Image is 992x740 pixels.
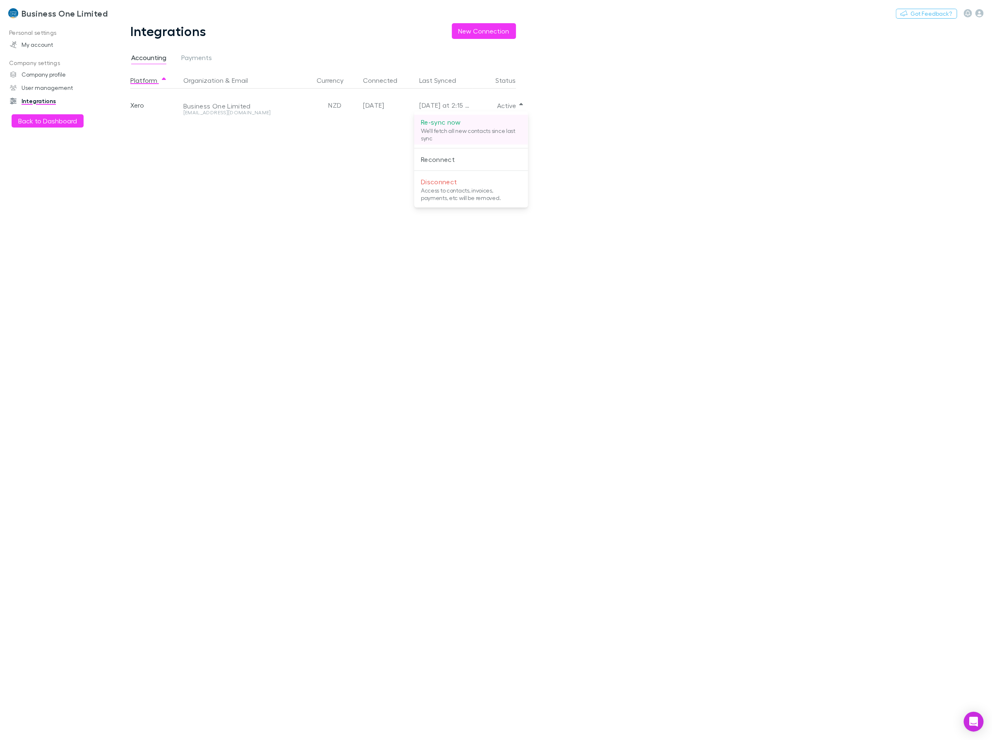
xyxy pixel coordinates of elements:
p: Disconnect [421,177,521,187]
p: Access to contacts, invoices, payments, etc will be removed. [421,187,521,202]
li: Re-sync nowWe'll fetch all new contacts since last sync [414,115,528,145]
p: Re-sync now [421,117,521,127]
li: DisconnectAccess to contacts, invoices, payments, etc will be removed. [414,174,528,204]
li: Reconnect [414,152,528,167]
p: Reconnect [421,154,521,164]
p: We'll fetch all new contacts since last sync [421,127,521,142]
div: Open Intercom Messenger [964,712,984,732]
